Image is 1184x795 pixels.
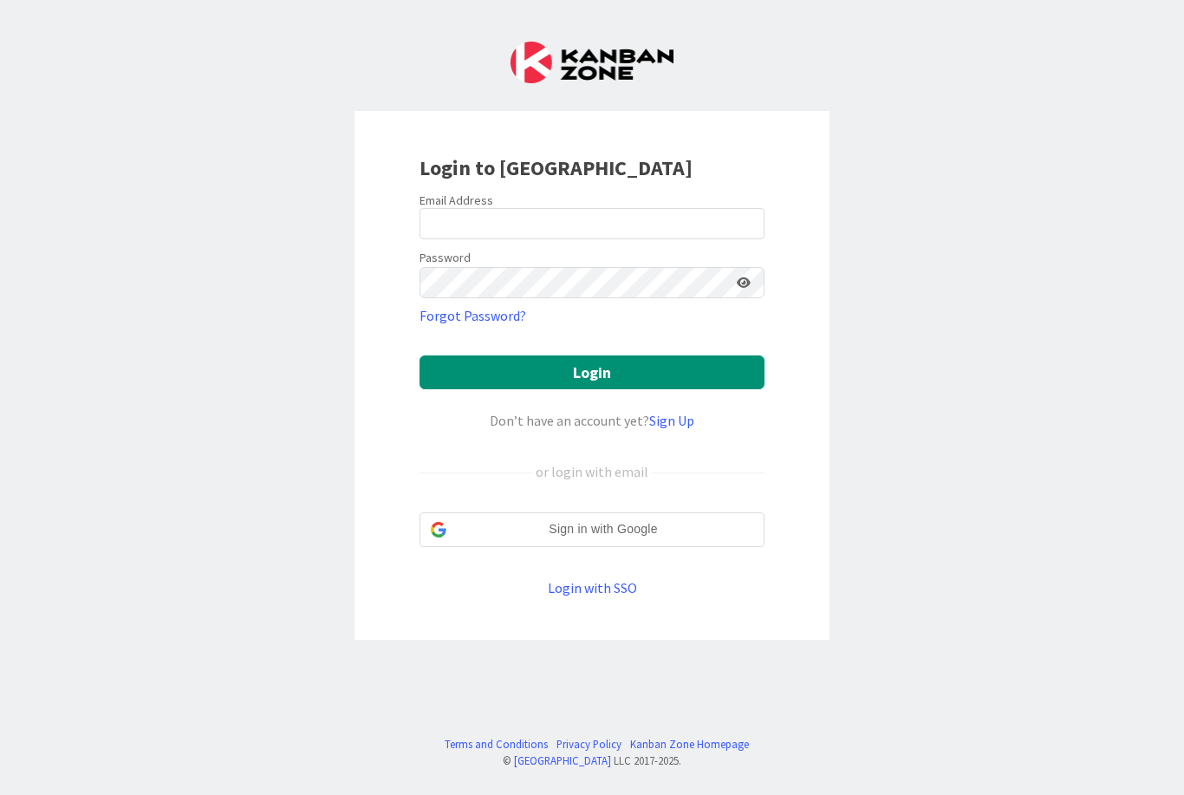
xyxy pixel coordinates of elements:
a: Forgot Password? [420,305,526,326]
a: Kanban Zone Homepage [630,736,749,753]
div: Don’t have an account yet? [420,410,764,431]
div: or login with email [531,461,653,482]
label: Password [420,249,471,267]
a: Privacy Policy [556,736,621,753]
span: Sign in with Google [453,520,753,538]
label: Email Address [420,192,493,208]
img: Kanban Zone [511,42,673,83]
div: © LLC 2017- 2025 . [436,753,749,769]
a: Terms and Conditions [445,736,548,753]
a: Login with SSO [548,579,637,596]
div: Sign in with Google [420,512,764,547]
button: Login [420,355,764,389]
a: [GEOGRAPHIC_DATA] [514,753,611,767]
a: Sign Up [649,412,694,429]
b: Login to [GEOGRAPHIC_DATA] [420,154,693,181]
